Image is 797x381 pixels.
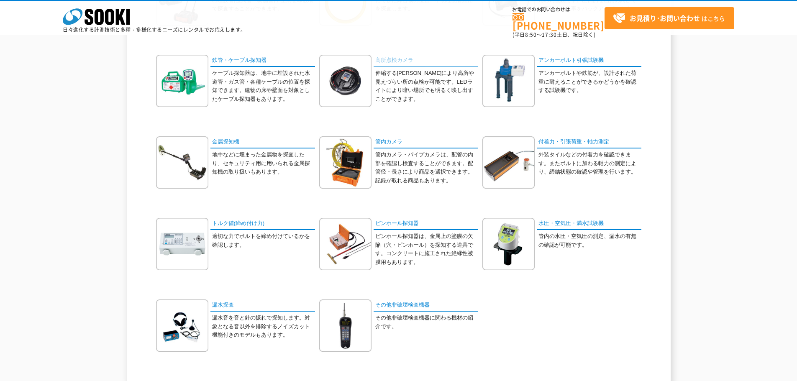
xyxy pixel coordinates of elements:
[156,299,208,352] img: 漏水探査
[156,136,208,189] img: 金属探知機
[538,151,641,176] p: 外装タイルなどの付着力を確認できます。またボルトに加わる軸力の測定により、締結状態の確認や管理を行います。
[319,136,372,189] img: 管内カメラ
[482,55,535,107] img: アンカーボルト引張試験機
[375,314,478,331] p: その他非破壊検査機器に関わる機材の紹介です。
[374,218,478,230] a: ピンホール探知器
[538,69,641,95] p: アンカーボルトや鉄筋が、設計された荷重に耐えることができるかどうかを確認する試験機です。
[482,136,535,189] img: 付着力・引張荷重・軸力測定
[537,55,641,67] a: アンカーボルト引張試験機
[374,136,478,148] a: 管内カメラ
[63,27,246,32] p: 日々進化する計測技術と多種・多様化するニーズにレンタルでお応えします。
[542,31,557,38] span: 17:30
[374,299,478,312] a: その他非破壊検査機器
[374,55,478,67] a: 高所点検カメラ
[513,7,605,12] span: お電話でのお問い合わせは
[525,31,537,38] span: 8:50
[482,218,535,270] img: 水圧・空気圧・満水試験機
[319,299,372,352] img: その他非破壊検査機器
[319,218,372,270] img: ピンホール探知器
[212,232,315,250] p: 適切な力でボルトを締め付けているかを確認します。
[613,12,725,25] span: はこちら
[210,299,315,312] a: 漏水探査
[210,136,315,148] a: 金属探知機
[210,218,315,230] a: トルク値(締め付け力)
[513,31,595,38] span: (平日 ～ 土日、祝日除く)
[156,55,208,107] img: 鉄管・ケーブル探知器
[375,69,478,104] p: 伸縮する[PERSON_NAME]により高所や見えづらい所の点検が可能です。LEDライトにより暗い場所でも明るく映し出すことができます。
[210,55,315,67] a: 鉄管・ケーブル探知器
[156,218,208,270] img: トルク値(締め付け力)
[319,55,372,107] img: 高所点検カメラ
[212,69,315,104] p: ケーブル探知器は、地中に埋設された水道管・ガス管・各種ケーブルの位置を探知できます。建物の床や壁面を対象としたケーブル探知器もあります。
[537,218,641,230] a: 水圧・空気圧・満水試験機
[375,151,478,185] p: 管内カメラ・パイプカメラは、配管の内部を確認し検査することができます。配管径・長さにより商品を選択できます。記録が取れる商品もあります。
[538,232,641,250] p: 管内の水圧・空気圧の測定、漏水の有無の確認が可能です。
[212,314,315,340] p: 漏水音を音と針の振れで探知します。対象となる音以外を排除するノイズカット機能付きのモデルもあります。
[375,232,478,267] p: ピンホール探知器は、金属上の塗膜の欠陥（穴・ピンホール）を探知する道具です。コンクリートに施工された絶縁性被膜用もあります。
[605,7,734,29] a: お見積り･お問い合わせはこちら
[513,13,605,30] a: [PHONE_NUMBER]
[537,136,641,148] a: 付着力・引張荷重・軸力測定
[212,151,315,176] p: 地中などに埋まった金属物を探査したり、セキュリティ用に用いられる金属探知機の取り扱いもあります。
[630,13,700,23] strong: お見積り･お問い合わせ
